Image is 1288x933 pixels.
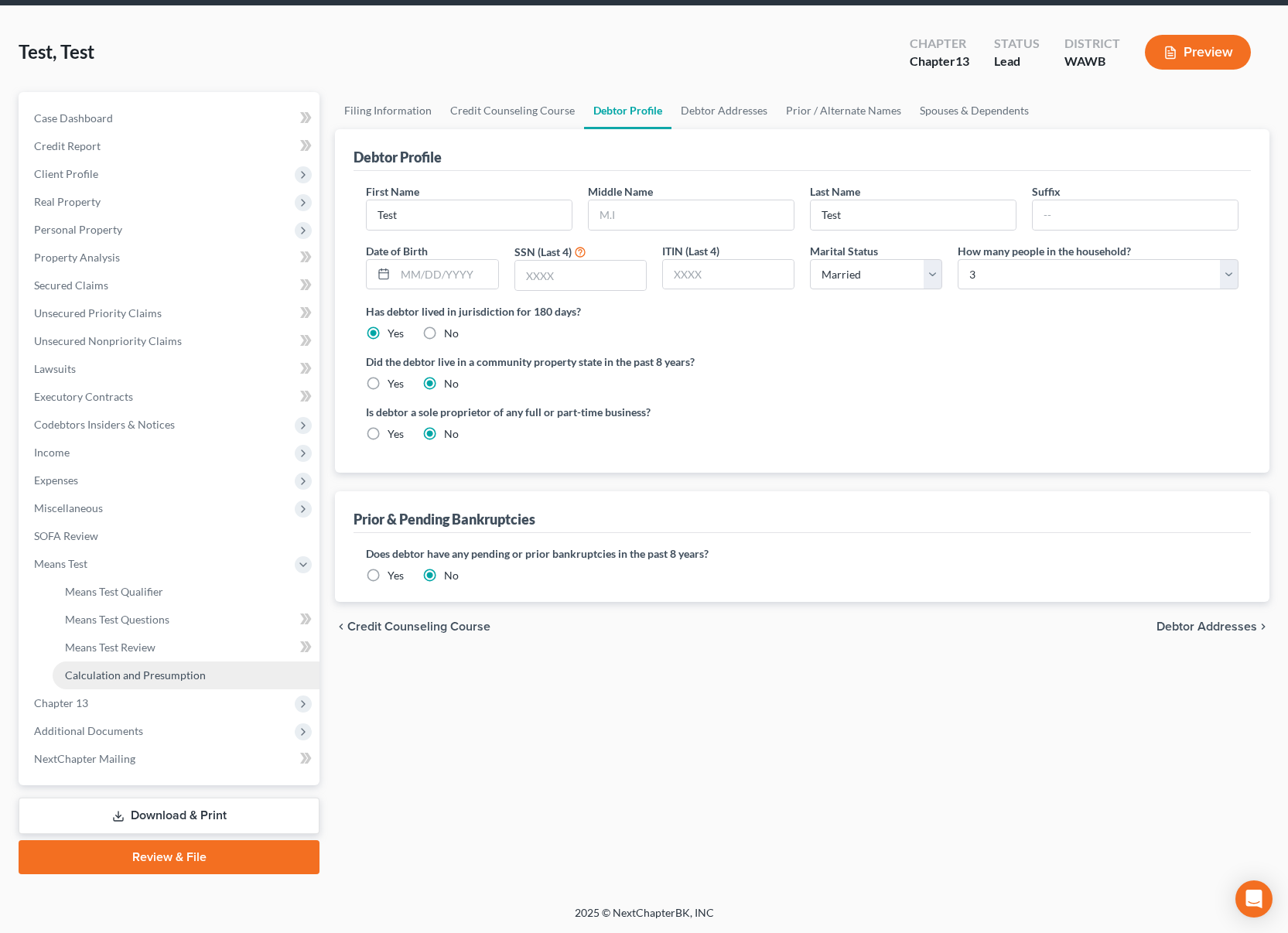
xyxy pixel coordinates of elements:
[34,418,175,431] span: Codebtors Insiders & Notices
[994,35,1040,53] div: Status
[366,354,1238,370] label: Did the debtor live in a community property state in the past 8 years?
[663,260,794,289] input: XXXX
[34,111,113,125] span: Case Dashboard
[65,585,163,598] span: Means Test Qualifier
[347,620,490,633] span: Credit Counseling Course
[22,104,319,132] a: Case Dashboard
[335,620,347,633] i: chevron_left
[34,334,182,347] span: Unsecured Nonpriority Claims
[19,40,94,63] span: Test, Test
[34,223,122,236] span: Personal Property
[955,53,969,68] span: 13
[366,404,794,420] label: Is debtor a sole proprietor of any full or part-time business?
[34,167,98,180] span: Client Profile
[22,522,319,550] a: SOFA Review
[53,661,319,689] a: Calculation and Presumption
[994,53,1040,70] div: Lead
[34,529,98,542] span: SOFA Review
[203,905,1085,933] div: 2025 © NextChapterBK, INC
[366,303,1238,320] label: Has debtor lived in jurisdiction for 180 days?
[444,376,459,391] label: No
[53,634,319,661] a: Means Test Review
[444,568,459,583] label: No
[388,568,404,583] label: Yes
[22,327,319,355] a: Unsecured Nonpriority Claims
[22,745,319,773] a: NextChapter Mailing
[34,279,108,292] span: Secured Claims
[354,510,535,528] div: Prior & Pending Bankruptcies
[1032,183,1061,200] label: Suffix
[910,92,1038,129] a: Spouses & Dependents
[34,306,162,320] span: Unsecured Priority Claims
[34,501,103,514] span: Miscellaneous
[388,326,404,341] label: Yes
[444,426,459,442] label: No
[515,261,646,290] input: XXXX
[34,390,133,403] span: Executory Contracts
[910,35,969,53] div: Chapter
[354,148,442,166] div: Debtor Profile
[811,200,1016,230] input: --
[1257,620,1269,633] i: chevron_right
[34,139,101,152] span: Credit Report
[958,243,1131,259] label: How many people in the household?
[1064,35,1120,53] div: District
[34,195,101,208] span: Real Property
[22,244,319,272] a: Property Analysis
[22,132,319,160] a: Credit Report
[19,798,319,834] a: Download & Print
[367,200,572,230] input: --
[671,92,777,129] a: Debtor Addresses
[584,92,671,129] a: Debtor Profile
[34,362,76,375] span: Lawsuits
[388,426,404,442] label: Yes
[395,260,497,289] input: MM/DD/YYYY
[34,446,70,459] span: Income
[441,92,584,129] a: Credit Counseling Course
[34,473,78,487] span: Expenses
[588,183,653,200] label: Middle Name
[366,183,419,200] label: First Name
[34,696,88,709] span: Chapter 13
[910,53,969,70] div: Chapter
[366,545,1238,562] label: Does debtor have any pending or prior bankruptcies in the past 8 years?
[34,557,87,570] span: Means Test
[19,840,319,874] a: Review & File
[388,376,404,391] label: Yes
[777,92,910,129] a: Prior / Alternate Names
[65,641,155,654] span: Means Test Review
[810,183,860,200] label: Last Name
[1156,620,1269,633] button: Debtor Addresses chevron_right
[34,724,143,737] span: Additional Documents
[34,752,135,765] span: NextChapter Mailing
[810,243,878,259] label: Marital Status
[335,92,441,129] a: Filing Information
[366,243,428,259] label: Date of Birth
[514,244,572,260] label: SSN (Last 4)
[22,272,319,299] a: Secured Claims
[22,383,319,411] a: Executory Contracts
[53,606,319,634] a: Means Test Questions
[65,668,206,682] span: Calculation and Presumption
[444,326,459,341] label: No
[1235,880,1273,918] div: Open Intercom Messenger
[1145,35,1251,70] button: Preview
[1064,53,1120,70] div: WAWB
[662,243,719,259] label: ITIN (Last 4)
[53,578,319,606] a: Means Test Qualifier
[335,620,490,633] button: chevron_left Credit Counseling Course
[22,355,319,383] a: Lawsuits
[1033,200,1238,230] input: --
[1156,620,1257,633] span: Debtor Addresses
[22,299,319,327] a: Unsecured Priority Claims
[34,251,120,264] span: Property Analysis
[589,200,794,230] input: M.I
[65,613,169,626] span: Means Test Questions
